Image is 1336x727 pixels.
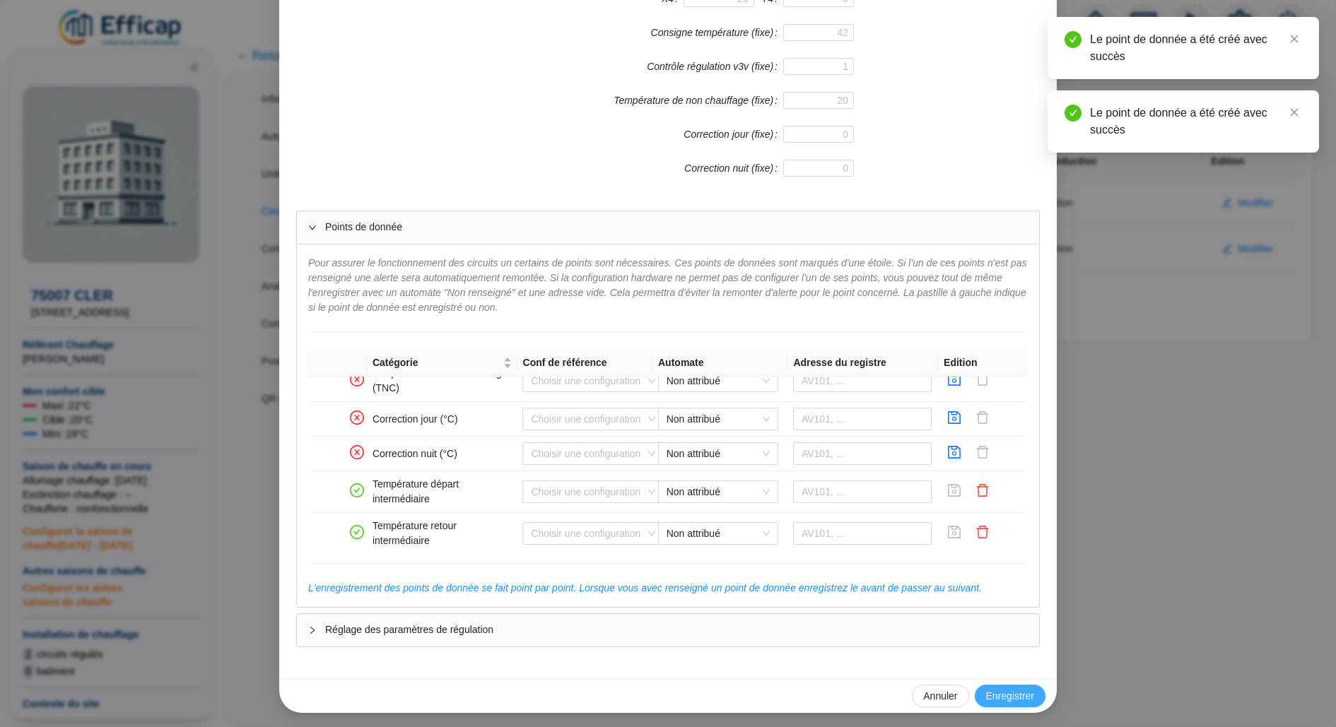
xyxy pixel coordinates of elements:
span: close-circle [350,410,364,425]
span: check-circle [1065,105,1082,122]
input: AV101, ... [793,480,932,503]
span: Catégorie [373,355,500,370]
button: Annuler [912,685,968,707]
span: close [1289,34,1299,44]
span: Points de donnée [325,220,1028,235]
span: delete [975,525,990,539]
span: Non attribué [667,370,770,391]
span: Non attribué [667,523,770,544]
span: check-circle [1065,31,1082,48]
input: Consigne température (fixe) [783,24,854,41]
label: Correction jour (fixe) [684,126,783,143]
td: Correction jour (°C) [367,402,517,437]
label: Correction nuit (fixe) [684,160,783,177]
span: close [1289,107,1299,117]
span: Annuler [923,689,957,704]
th: Edition [938,350,1029,377]
div: Le point de donnée a été créé avec succès [1090,31,1302,65]
input: Température de non chauffage (fixe) [783,92,854,109]
th: Catégorie [367,350,517,377]
span: close-circle [350,445,364,459]
td: Correction nuit (°C) [367,437,517,471]
button: Enregistrer [975,685,1045,707]
td: Température retour intermédiaire [367,513,517,555]
span: save [947,372,961,386]
span: close-circle [350,372,364,386]
span: delete [975,483,990,497]
th: Conf de référence [517,350,652,377]
div: Réglage des paramètres de régulation [297,614,1039,646]
label: Contrôle régulation v3v (fixe) [647,58,783,75]
span: Réglage des paramètres de régulation [325,622,1028,637]
input: Correction nuit (fixe) [783,160,854,177]
div: Points de donnée [297,211,1039,244]
span: save [947,445,961,459]
a: Close [1287,31,1302,47]
div: Le point de donnée a été créé avec succès [1090,105,1302,138]
span: Non attribué [667,481,770,502]
span: Pour assurer le fonctionnement des circuits un certains de points sont nécessaires. Ces points de... [308,257,1027,313]
input: AV101, ... [793,408,932,430]
span: collapsed [308,626,317,634]
span: save [947,410,961,425]
td: Température de non chauffage (TNC) [367,360,517,402]
span: expanded [308,223,317,232]
span: Enregistrer [986,689,1034,704]
input: Correction jour (fixe) [783,126,854,143]
span: Non attribué [667,408,770,430]
span: check-circle [350,525,364,539]
span: check-circle [350,483,364,497]
th: Adresse du registre [787,350,938,377]
span: Non attribué [667,443,770,464]
label: Température de non chauffage (fixe) [614,92,783,109]
input: AV101, ... [793,442,932,465]
input: AV101, ... [793,370,932,392]
label: Consigne température (fixe) [651,24,783,41]
span: L'enregistrement des points de donnée se fait point par point. Lorsque vous avec renseigné un poi... [308,582,982,593]
a: Close [1287,105,1302,120]
input: Contrôle régulation v3v (fixe) [783,58,854,75]
td: Température départ intermédiaire [367,471,517,513]
th: Automate [652,350,787,377]
input: AV101, ... [793,522,932,545]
